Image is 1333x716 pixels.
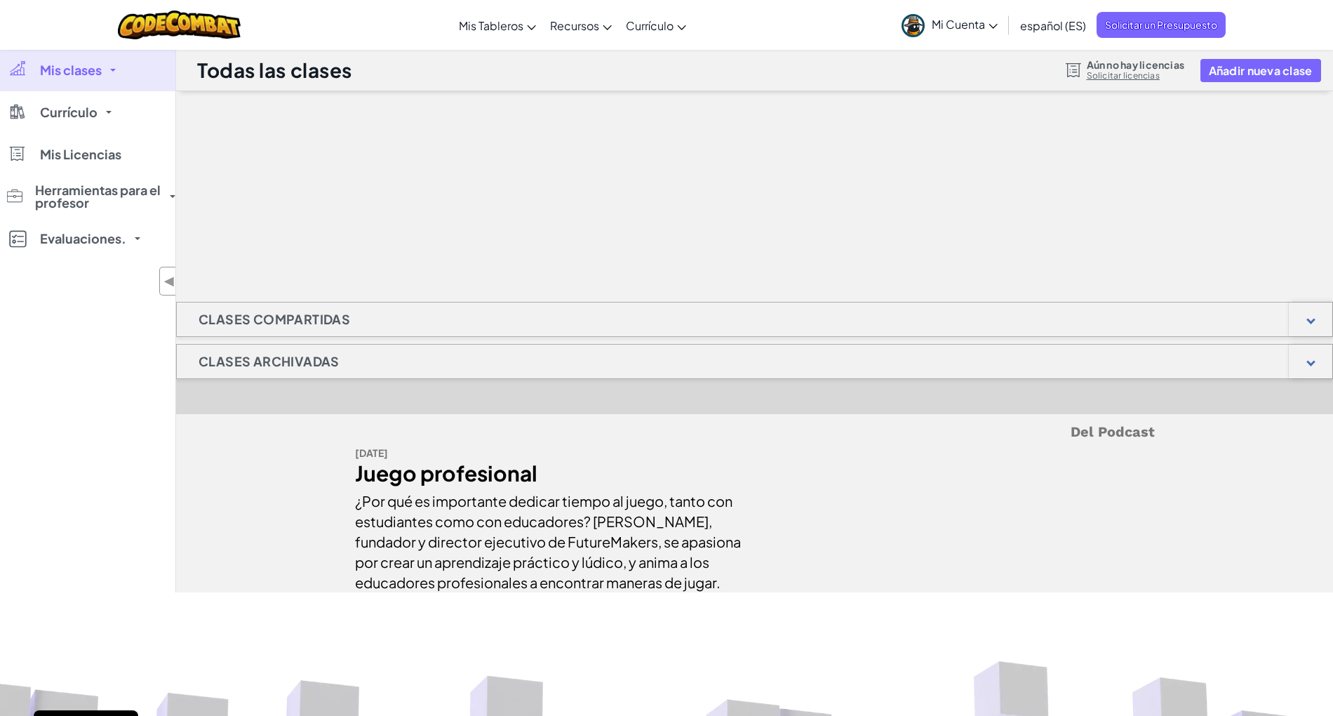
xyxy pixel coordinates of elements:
a: español (ES) [1013,6,1093,44]
font: Mis Tableros [459,18,523,33]
font: Solicitar un Presupuesto [1105,18,1217,31]
font: Herramientas para el profesor [35,182,161,211]
font: Mis Licencias [40,146,121,162]
font: [DATE] [355,446,388,459]
font: Aún no hay licencias [1087,58,1185,71]
font: Mis clases [40,62,102,78]
font: Clases archivadas [199,353,340,369]
font: Currículo [40,104,98,120]
font: ◀ [163,273,175,289]
font: Mi Cuenta [932,17,985,32]
font: ¿Por qué es importante dedicar tiempo al juego, tanto con estudiantes como con educadores? [PERSO... [355,492,741,591]
a: Solicitar un Presupuesto [1097,12,1226,38]
font: Recursos [550,18,599,33]
font: Clases compartidas [199,311,350,327]
img: Logotipo de CodeCombat [118,11,241,39]
font: español (ES) [1020,18,1086,33]
a: Mis Tableros [452,6,543,44]
font: Currículo [626,18,674,33]
font: Juego profesional [355,460,537,486]
font: Añadir nueva clase [1209,63,1313,78]
button: Añadir nueva clase [1200,59,1321,82]
font: Solicitar licencias [1087,70,1160,81]
font: Evaluaciones. [40,230,126,246]
a: Currículo [619,6,693,44]
a: Recursos [543,6,619,44]
a: Mi Cuenta [895,3,1005,47]
img: avatar [902,14,925,37]
font: Todas las clases [197,58,352,82]
font: Del Podcast [1071,423,1155,440]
